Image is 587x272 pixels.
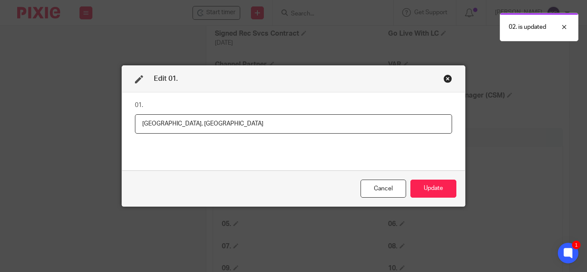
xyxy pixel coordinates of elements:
div: 1 [572,241,581,249]
button: Update [410,180,456,198]
span: Edit 01. [154,75,178,82]
input: 01. [135,114,452,134]
div: Close this dialog window [361,180,406,198]
div: Close this dialog window [443,74,452,83]
p: 02. is updated [509,23,546,31]
label: 01. [135,101,143,110]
